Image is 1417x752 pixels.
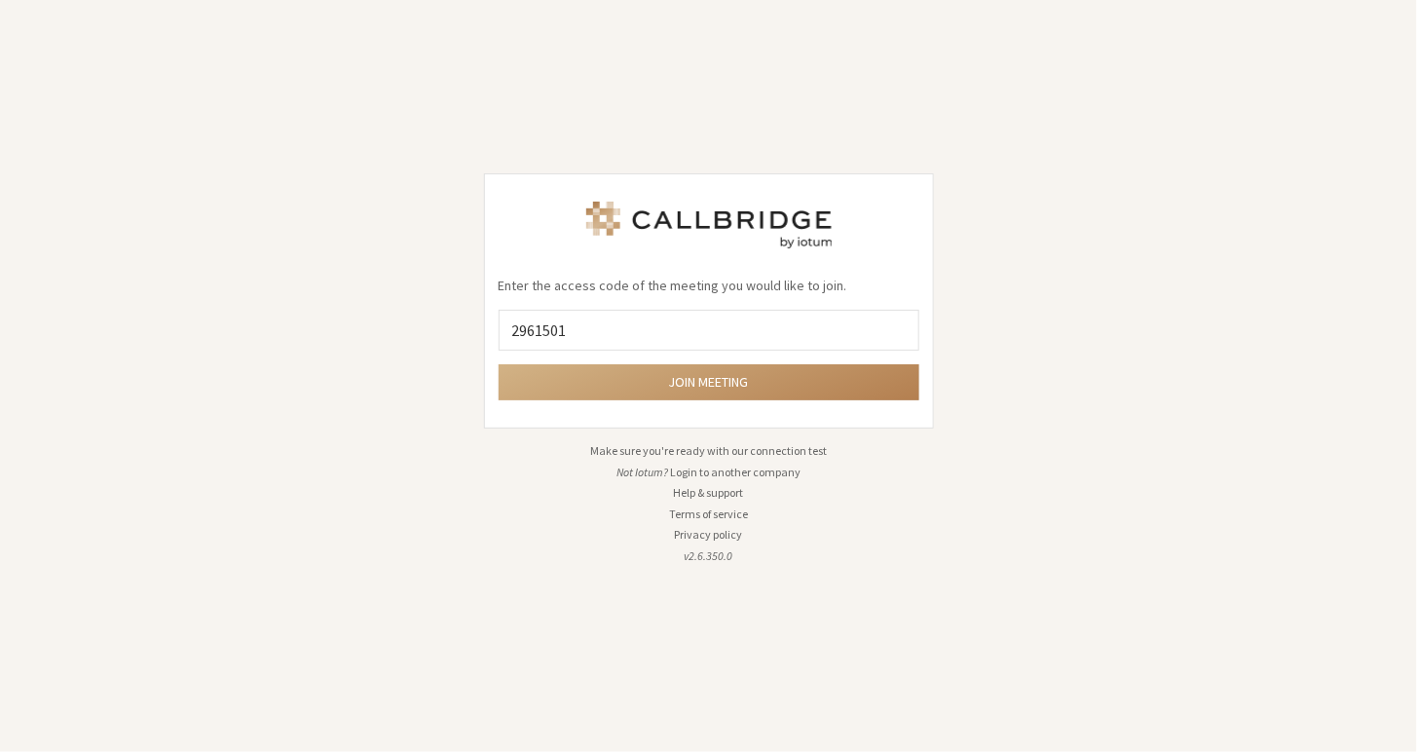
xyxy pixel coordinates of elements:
img: Iotum [582,202,836,248]
a: Make sure you're ready with our connection test [590,443,827,458]
a: Terms of service [669,507,748,521]
iframe: Chat [1368,701,1402,738]
button: Login to another company [670,464,801,481]
a: Privacy policy [675,527,743,542]
p: Enter the access code of the meeting you would like to join. [499,276,919,296]
li: Not Iotum? [484,464,934,481]
button: Join meeting [499,364,919,400]
input: Enter access code [499,310,919,351]
a: Help & support [674,485,744,500]
li: v2.6.350.0 [484,547,934,565]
